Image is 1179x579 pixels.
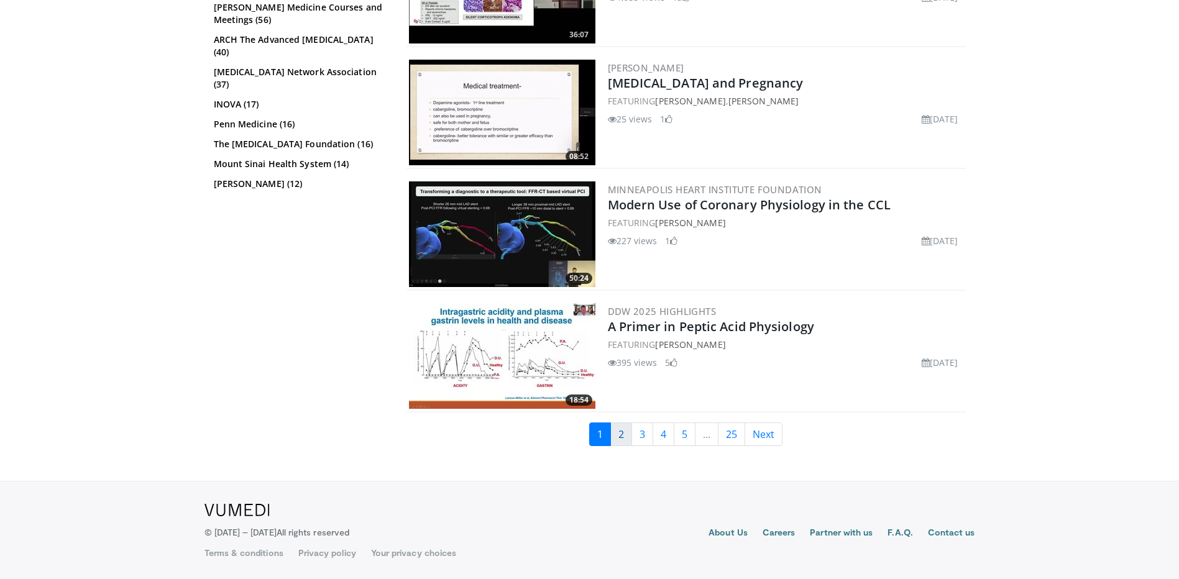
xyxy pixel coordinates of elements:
a: [MEDICAL_DATA] and Pregnancy [608,75,804,91]
a: DDW 2025 Highlights [608,305,717,317]
a: ARCH The Advanced [MEDICAL_DATA] (40) [214,34,385,58]
span: 50:24 [566,273,592,284]
img: VuMedi Logo [204,504,270,516]
a: Next [745,422,782,446]
li: [DATE] [922,112,958,125]
a: [PERSON_NAME] (12) [214,178,385,190]
a: 08:52 [409,60,595,165]
div: FEATURING , [608,94,963,107]
a: 25 [718,422,745,446]
li: 395 views [608,356,658,369]
a: [MEDICAL_DATA] Network Association (37) [214,66,385,91]
a: [PERSON_NAME] [728,95,799,107]
a: Careers [763,526,796,541]
div: FEATURING [608,338,963,351]
a: [PERSON_NAME] [655,217,725,229]
a: Mount Sinai Health System (14) [214,158,385,170]
a: Partner with us [810,526,873,541]
a: [PERSON_NAME] [608,62,684,74]
li: [DATE] [922,234,958,247]
a: 3 [631,422,653,446]
a: Terms & conditions [204,547,283,559]
a: 50:24 [409,181,595,287]
span: 18:54 [566,394,592,406]
a: 1 [589,422,611,446]
a: [PERSON_NAME] [655,339,725,350]
a: Minneapolis Heart Institute Foundation [608,183,822,196]
li: 5 [665,356,677,369]
a: 18:54 [409,303,595,409]
a: About Us [709,526,748,541]
a: Your privacy choices [371,547,456,559]
li: [DATE] [922,356,958,369]
a: 5 [674,422,695,446]
a: F.A.Q. [888,526,912,541]
img: fa5e055b-6635-4ecc-88a3-e45e675ee957.300x170_q85_crop-smart_upscale.jpg [409,303,595,409]
img: 6fe9b869-60cd-4062-837f-105fd460ed08.300x170_q85_crop-smart_upscale.jpg [409,181,595,287]
span: All rights reserved [277,527,349,537]
a: Penn Medicine (16) [214,118,385,130]
li: 227 views [608,234,658,247]
a: 4 [653,422,674,446]
a: A Primer in Peptic Acid Physiology [608,318,814,335]
a: The [MEDICAL_DATA] Foundation (16) [214,138,385,150]
li: 25 views [608,112,653,125]
a: Modern Use of Coronary Physiology in the CCL [608,196,891,213]
li: 1 [665,234,677,247]
li: 1 [660,112,672,125]
a: Privacy policy [298,547,356,559]
a: [PERSON_NAME] [655,95,725,107]
p: © [DATE] – [DATE] [204,526,350,539]
div: FEATURING [608,216,963,229]
a: 2 [610,422,632,446]
a: Contact us [928,526,975,541]
nav: Search results pages [406,422,966,446]
a: INOVA (17) [214,98,385,111]
span: 36:07 [566,29,592,40]
span: 08:52 [566,151,592,162]
img: ede2f62c-31ba-4388-831d-352bc7699e4c.300x170_q85_crop-smart_upscale.jpg [409,60,595,165]
a: [PERSON_NAME] Medicine Courses and Meetings (56) [214,1,385,26]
